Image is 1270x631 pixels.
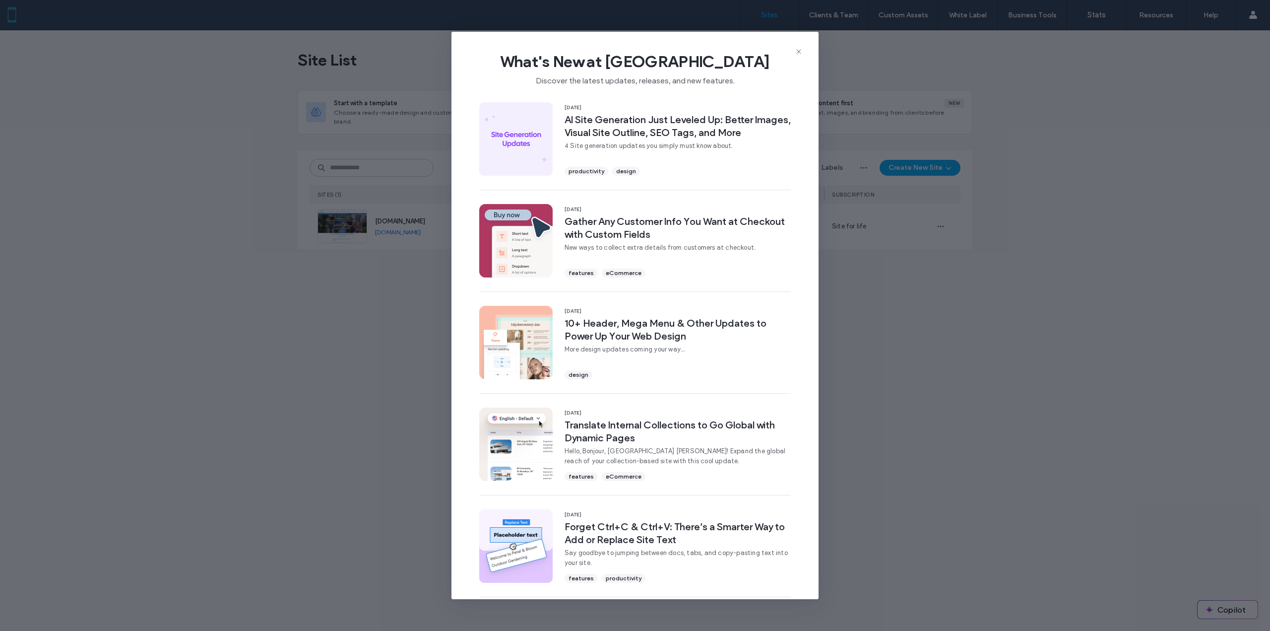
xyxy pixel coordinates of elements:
span: [DATE] [565,308,791,315]
span: Discover the latest updates, releases, and new features. [467,71,803,86]
span: [DATE] [565,104,791,111]
span: What's New at [GEOGRAPHIC_DATA] [467,52,803,71]
span: [DATE] [565,511,791,518]
span: Translate Internal Collections to Go Global with Dynamic Pages [565,419,791,444]
span: [DATE] [565,410,791,417]
span: features [569,472,594,481]
span: Forget Ctrl+C & Ctrl+V: There’s a Smarter Way to Add or Replace Site Text [565,520,791,546]
span: Gather Any Customer Info You Want at Checkout with Custom Fields [565,215,791,241]
span: More design updates coming your way... [565,345,791,354]
span: AI Site Generation Just Leveled Up: Better Images, Visual Site Outline, SEO Tags, and More [565,113,791,139]
span: features [569,574,594,583]
span: New ways to collect extra details from customers at checkout. [565,243,791,253]
span: features [569,269,594,278]
span: design [616,167,636,176]
span: productivity [606,574,641,583]
span: 4 Site generation updates you simply must know about. [565,141,791,151]
span: design [569,370,588,379]
span: eCommerce [606,269,641,278]
span: productivity [569,167,604,176]
span: eCommerce [606,472,641,481]
span: Say goodbye to jumping between docs, tabs, and copy-pasting text into your site. [565,548,791,568]
span: 10+ Header, Mega Menu & Other Updates to Power Up Your Web Design [565,317,791,343]
span: [DATE] [565,206,791,213]
span: Hello, Bonjour, [GEOGRAPHIC_DATA] [PERSON_NAME]! Expand the global reach of your collection-based... [565,446,791,466]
